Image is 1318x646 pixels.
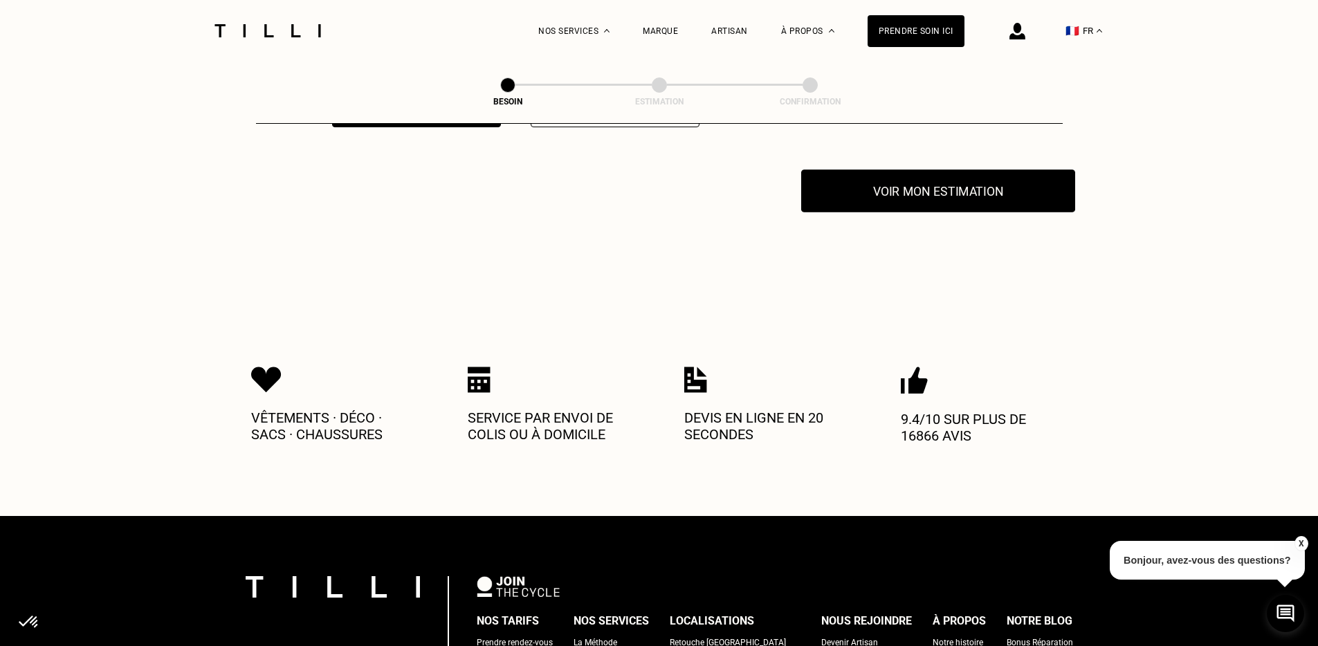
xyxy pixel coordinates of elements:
a: Artisan [711,26,748,36]
img: Menu déroulant [604,29,610,33]
img: Icon [684,367,707,393]
button: X [1294,536,1308,551]
div: À propos [933,611,986,631]
img: Logo du service de couturière Tilli [210,24,326,37]
p: 9.4/10 sur plus de 16866 avis [901,411,1067,444]
div: Notre blog [1007,611,1072,631]
img: Menu déroulant à propos [829,29,834,33]
img: menu déroulant [1097,29,1102,33]
img: Icon [901,367,928,394]
div: Estimation [590,97,729,107]
div: Localisations [670,611,754,631]
img: logo Join The Cycle [477,576,560,597]
img: logo Tilli [246,576,420,598]
button: Voir mon estimation [801,169,1075,212]
div: Besoin [439,97,577,107]
div: Nos tarifs [477,611,539,631]
a: Prendre soin ici [868,15,964,47]
div: Nous rejoindre [821,611,912,631]
p: Devis en ligne en 20 secondes [684,409,850,443]
img: icône connexion [1009,23,1025,39]
span: 🇫🇷 [1065,24,1079,37]
img: Icon [468,367,491,393]
p: Bonjour, avez-vous des questions? [1110,541,1305,580]
p: Service par envoi de colis ou à domicile [468,409,634,443]
p: Vêtements · Déco · Sacs · Chaussures [251,409,417,443]
div: Confirmation [741,97,879,107]
div: Nos services [574,611,649,631]
img: Icon [251,367,282,393]
a: Marque [643,26,678,36]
